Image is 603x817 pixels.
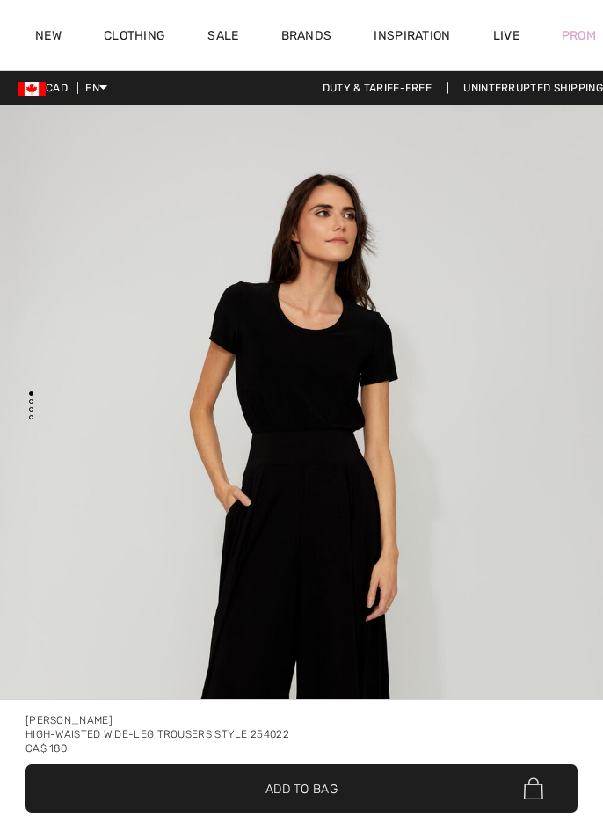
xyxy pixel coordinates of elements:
a: Clothing [104,28,165,47]
span: Inspiration [374,28,450,47]
div: High-waisted Wide-leg Trousers Style 254022 [25,727,578,741]
span: Add to Bag [265,779,338,798]
a: Sale [207,28,238,47]
img: Canadian Dollar [18,82,46,96]
a: Live [493,26,519,45]
span: CA$ 180 [25,742,67,755]
span: EN [85,82,107,94]
button: Add to Bag [25,764,578,813]
a: Prom [562,26,596,45]
a: Brands [281,28,332,47]
img: Bag.svg [524,777,543,800]
div: [PERSON_NAME] [25,713,578,727]
span: CAD [18,82,75,94]
a: New [35,28,62,47]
